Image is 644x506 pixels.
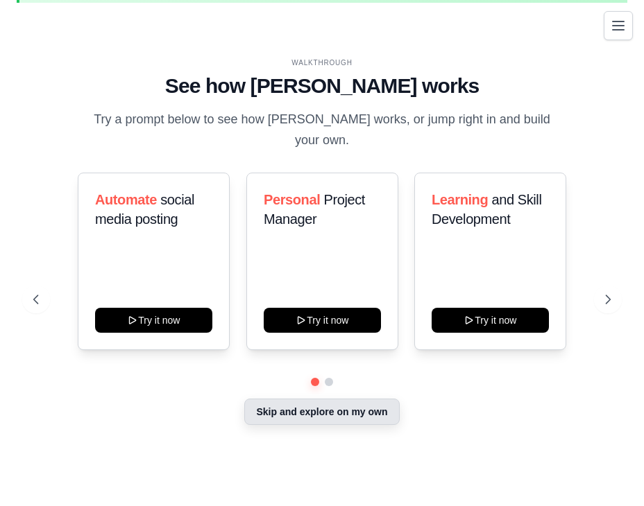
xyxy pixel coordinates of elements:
span: Learning [432,192,488,207]
button: Try it now [95,308,212,333]
button: Skip and explore on my own [244,399,399,425]
span: Automate [95,192,157,207]
span: Personal [264,192,320,207]
button: Try it now [264,308,381,333]
button: Try it now [432,308,549,333]
p: Try a prompt below to see how [PERSON_NAME] works, or jump right in and build your own. [89,110,555,150]
span: social media posting [95,192,194,227]
span: Project Manager [264,192,365,227]
iframe: Chat Widget [575,439,644,506]
h1: See how [PERSON_NAME] works [33,73,611,98]
button: Toggle navigation [604,11,633,40]
div: WALKTHROUGH [33,58,611,68]
span: and Skill Development [432,192,541,227]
